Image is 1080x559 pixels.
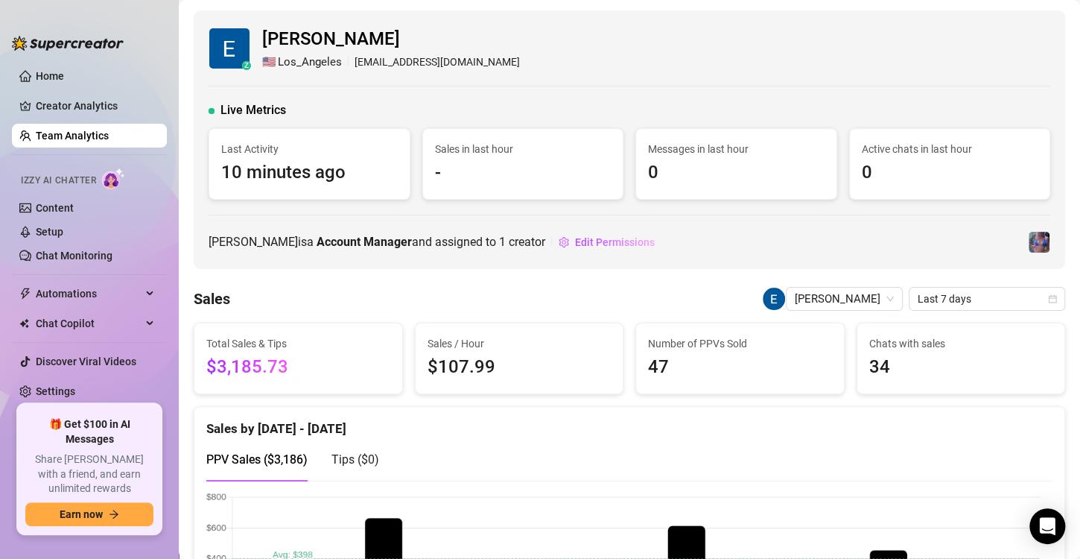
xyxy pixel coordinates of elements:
img: Eunice [209,28,250,69]
span: Live Metrics [220,101,286,119]
button: Earn nowarrow-right [25,502,153,526]
a: Setup [36,226,63,238]
span: 34 [869,353,1053,382]
img: Eunice [763,288,785,310]
span: Tips ( $0 ) [331,452,379,467]
a: Home [36,70,64,82]
span: 10 minutes ago [221,159,398,187]
span: Total Sales & Tips [206,335,390,352]
span: Izzy AI Chatter [21,174,96,188]
span: Messages in last hour [648,141,825,157]
span: Last 7 days [918,288,1056,310]
span: Chat Copilot [36,312,142,335]
span: 🇺🇸 [262,54,276,72]
div: Sales by [DATE] - [DATE] [206,407,1052,439]
a: Team Analytics [36,130,109,142]
a: Discover Viral Videos [36,356,136,367]
span: Eunice [795,288,894,310]
span: setting [559,237,569,247]
span: - [435,159,612,187]
a: Creator Analytics [36,94,155,118]
span: 0 [862,159,1038,187]
img: AI Chatter [102,168,125,189]
span: Active chats in last hour [862,141,1038,157]
span: [PERSON_NAME] [262,25,520,54]
span: Automations [36,282,142,306]
img: Chat Copilot [19,318,29,329]
span: 0 [648,159,825,187]
span: calendar [1048,294,1057,303]
span: PPV Sales ( $3,186 ) [206,452,308,467]
span: Number of PPVs Sold [648,335,832,352]
span: 1 [499,235,506,249]
span: $3,185.73 [206,353,390,382]
img: logo-BBDzfeDw.svg [12,36,124,51]
button: Edit Permissions [558,230,655,254]
span: arrow-right [109,509,119,519]
span: Los_Angeles [278,54,342,72]
div: z [242,61,251,70]
h4: Sales [194,288,230,309]
span: Edit Permissions [575,236,655,248]
span: 47 [648,353,832,382]
img: Jaylie [1029,232,1049,253]
span: Chats with sales [869,335,1053,352]
span: Share [PERSON_NAME] with a friend, and earn unlimited rewards [25,452,153,496]
div: [EMAIL_ADDRESS][DOMAIN_NAME] [262,54,520,72]
span: Sales in last hour [435,141,612,157]
a: Chat Monitoring [36,250,112,262]
b: Account Manager [317,235,412,249]
div: Open Intercom Messenger [1029,508,1065,544]
span: thunderbolt [19,288,31,300]
span: Last Activity [221,141,398,157]
span: Sales / Hour [428,335,612,352]
span: [PERSON_NAME] is a and assigned to creator [209,233,545,251]
span: Earn now [60,508,103,520]
a: Content [36,202,74,214]
a: Settings [36,385,75,397]
span: $107.99 [428,353,612,382]
span: 🎁 Get $100 in AI Messages [25,417,153,446]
